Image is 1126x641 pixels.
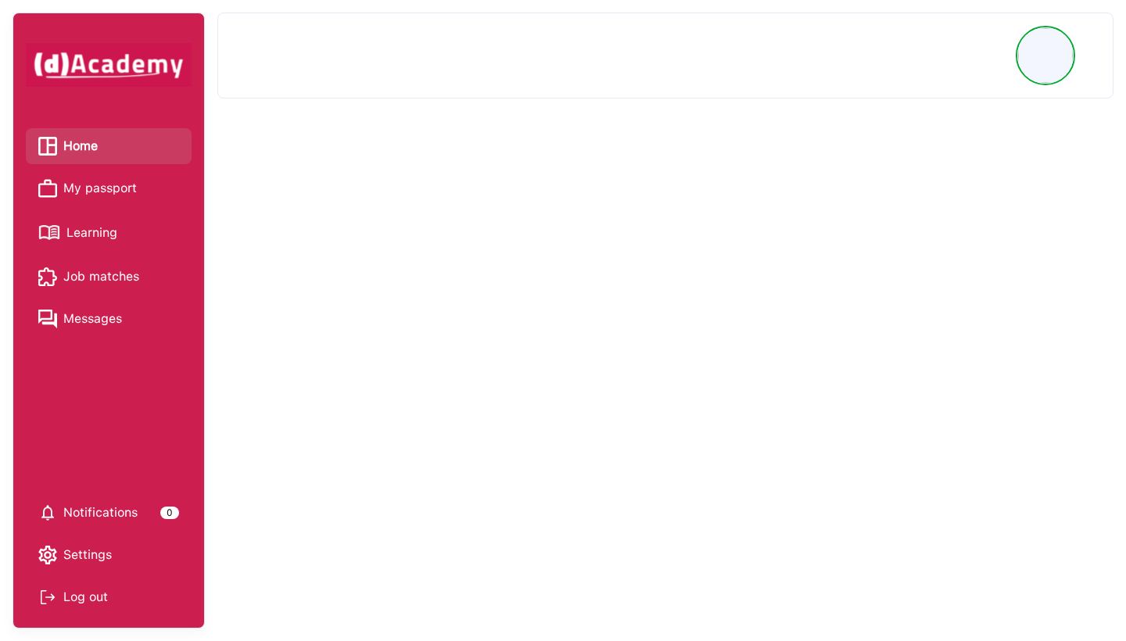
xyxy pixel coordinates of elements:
[26,43,192,87] img: dAcademy
[38,219,179,246] a: Learning iconLearning
[38,546,57,564] img: setting
[38,179,57,198] img: My passport icon
[63,501,138,525] span: Notifications
[63,543,112,567] span: Settings
[38,585,179,609] div: Log out
[38,310,57,328] img: Messages icon
[38,134,179,158] a: Home iconHome
[38,307,179,331] a: Messages iconMessages
[38,588,57,607] img: Log out
[63,177,137,200] span: My passport
[38,503,57,522] img: setting
[38,177,179,200] a: My passport iconMy passport
[160,507,179,519] div: 0
[38,137,57,156] img: Home icon
[63,134,98,158] span: Home
[38,265,179,288] a: Job matches iconJob matches
[63,307,122,331] span: Messages
[38,267,57,286] img: Job matches icon
[63,265,139,288] span: Job matches
[1018,28,1073,83] img: Profile
[38,219,60,246] img: Learning icon
[66,221,117,245] span: Learning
